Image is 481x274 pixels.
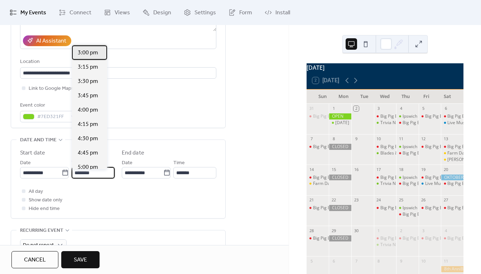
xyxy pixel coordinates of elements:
[20,159,31,167] span: Date
[398,167,404,172] div: 18
[313,144,337,150] div: Big Pig BBQ
[307,235,329,241] div: Big Pig BBQ
[122,159,133,167] span: Date
[403,113,458,119] div: Ipswich Homegrown Market
[443,106,448,111] div: 6
[421,228,426,233] div: 3
[36,37,66,45] div: AI Assistant
[374,235,396,241] div: Big Pig BBQ
[380,113,404,119] div: Big Pig BBQ
[396,120,419,126] div: Big Pig BBQ
[376,106,381,111] div: 3
[403,144,458,150] div: Ipswich Homegrown Market
[78,163,98,172] span: 5:00 pm
[443,228,448,233] div: 4
[307,144,329,150] div: Big Pig BBQ
[259,3,295,22] a: Install
[380,235,404,241] div: Big Pig BBQ
[419,113,441,119] div: Big Pig BBQ
[29,84,74,93] span: Link to Google Maps
[153,9,171,17] span: Design
[380,120,403,126] div: Trivia Night
[23,35,71,46] button: AI Assistant
[78,77,98,86] span: 3:30 pm
[239,9,252,17] span: Form
[443,167,448,172] div: 20
[374,242,396,248] div: Trivia Night
[380,150,460,156] div: Blades & Brews Woodcarving Workshop
[396,113,419,119] div: Ipswich Homegrown Market
[61,251,100,268] button: Save
[441,120,463,126] div: Live Music: 73 Duster Band
[11,251,58,268] button: Cancel
[380,175,404,181] div: Big Pig BBQ
[307,181,329,187] div: Farm Days at Appleton Farm
[309,197,314,203] div: 21
[375,89,395,104] div: Wed
[353,228,359,233] div: 30
[78,149,98,157] span: 4:45 pm
[137,3,177,22] a: Design
[313,205,337,211] div: Big Pig BBQ
[380,242,403,248] div: Trivia Night
[194,9,216,17] span: Settings
[173,159,185,167] span: Time
[398,258,404,264] div: 9
[329,175,351,181] div: CLOSED
[374,113,396,119] div: Big Pig BBQ
[403,120,426,126] div: Big Pig BBQ
[374,175,396,181] div: Big Pig BBQ
[380,144,404,150] div: Big Pig BBQ
[419,205,441,211] div: Big Pig BBQ
[374,150,396,156] div: Blades & Brews Woodcarving Workshop
[329,120,351,126] div: Labor Day
[353,167,359,172] div: 16
[447,181,471,187] div: Big Pig BBQ
[421,136,426,142] div: 12
[374,144,396,150] div: Big Pig BBQ
[78,63,98,72] span: 3:15 pm
[441,144,463,150] div: Big Pig BBQ
[447,144,471,150] div: Big Pig BBQ
[329,205,351,211] div: CLOSED
[313,181,384,187] div: Farm Days at [GEOGRAPHIC_DATA]
[307,113,329,119] div: Big Pig BBQ
[353,106,359,111] div: 2
[380,181,403,187] div: Trivia Night
[331,197,336,203] div: 22
[396,150,419,156] div: Big Pig BBQ
[78,134,98,143] span: 4:30 pm
[313,113,337,119] div: Big Pig BBQ
[396,211,419,217] div: Big Pig BBQ
[421,197,426,203] div: 26
[307,63,463,72] div: [DATE]
[441,157,463,163] div: Harrington Circus on Castle Hill
[398,136,404,142] div: 11
[20,101,77,110] div: Event color
[72,159,83,167] span: Time
[331,167,336,172] div: 15
[403,211,426,217] div: Big Pig BBQ
[416,89,437,104] div: Fri
[419,175,441,181] div: Big Pig BBQ
[403,181,426,187] div: Big Pig BBQ
[309,106,314,111] div: 31
[353,258,359,264] div: 7
[398,228,404,233] div: 2
[376,136,381,142] div: 10
[441,235,463,241] div: Big Pig BBQ
[425,113,449,119] div: Big Pig BBQ
[441,150,463,156] div: Farm Days at Appleton Farm
[447,113,471,119] div: Big Pig BBQ
[354,89,375,104] div: Tue
[421,167,426,172] div: 19
[29,205,60,213] span: Hide end time
[425,205,449,211] div: Big Pig BBQ
[395,89,416,104] div: Thu
[396,205,419,211] div: Ipswich Homegrown Market
[331,106,336,111] div: 1
[309,167,314,172] div: 14
[24,256,46,264] span: Cancel
[396,181,419,187] div: Big Pig BBQ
